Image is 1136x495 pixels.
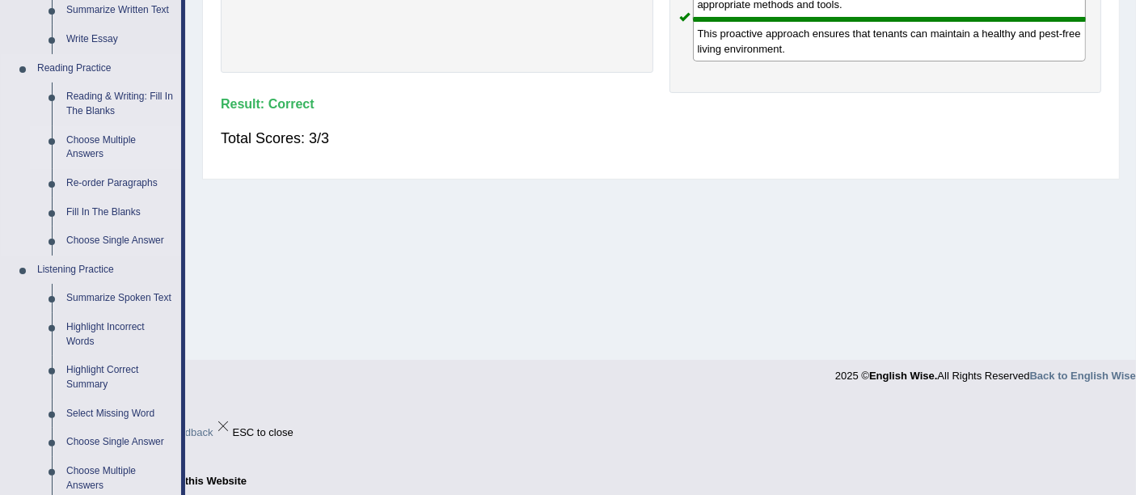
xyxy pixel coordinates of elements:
[59,284,181,313] a: Summarize Spoken Text
[233,426,294,438] span: ESC to close
[59,198,181,227] a: Fill In The Blanks
[167,426,213,438] span: Feedback
[59,126,181,169] a: Choose Multiple Answers
[59,226,181,256] a: Choose Single Answer
[59,313,181,356] a: Highlight Incorrect Words
[59,25,181,54] a: Write Essay
[30,256,181,285] a: Listening Practice
[59,82,181,125] a: Reading & Writing: Fill In The Blanks
[30,54,181,83] a: Reading Practice
[59,428,181,457] a: Choose Single Answer
[221,119,1101,158] div: Total Scores: 3/3
[221,97,1101,112] h4: Result:
[59,169,181,198] a: Re-order Paragraphs
[693,19,1087,61] div: This proactive approach ensures that tenants can maintain a healthy and pest-free living environm...
[59,400,181,429] a: Select Missing Word
[59,356,181,399] a: Highlight Correct Summary
[1030,370,1136,382] a: Back to English Wise
[869,370,937,382] strong: English Wise.
[835,360,1136,383] div: 2025 © All Rights Reserved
